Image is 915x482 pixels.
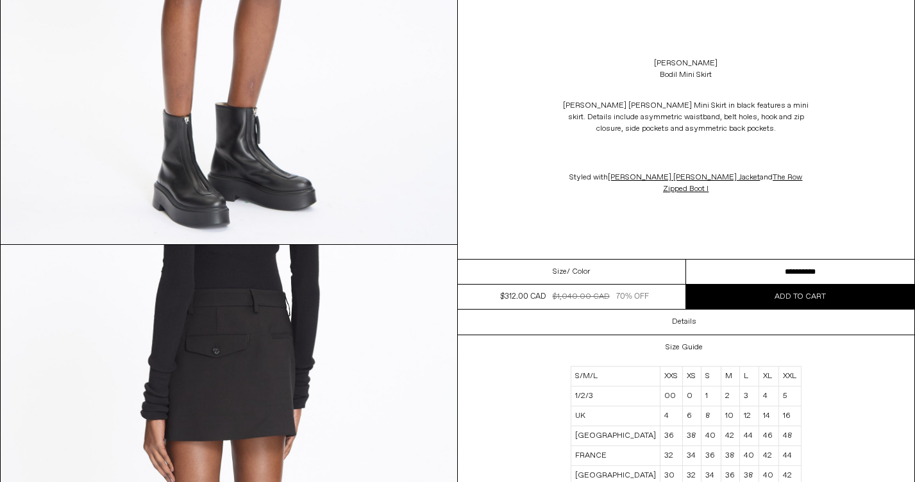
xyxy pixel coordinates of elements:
[721,367,739,386] td: M
[701,367,721,386] td: S
[778,426,801,446] td: 48
[660,386,682,406] td: 00
[553,266,567,278] span: Size
[553,291,610,303] div: $1,040.00 CAD
[686,285,914,309] button: Add to cart
[721,426,739,446] td: 42
[759,367,778,386] td: XL
[660,69,712,81] div: Bodil Mini Skirt
[666,343,703,352] h3: Size Guide
[571,426,660,446] td: [GEOGRAPHIC_DATA]
[778,367,801,386] td: XXL
[571,406,660,426] td: UK
[721,406,739,426] td: 10
[571,446,660,466] td: FRANCE
[660,446,682,466] td: 32
[759,426,778,446] td: 46
[654,58,718,69] a: [PERSON_NAME]
[660,406,682,426] td: 4
[616,291,649,303] div: 70% OFF
[759,446,778,466] td: 42
[567,266,590,278] span: / Color
[721,386,739,406] td: 2
[721,446,739,466] td: 38
[682,426,701,446] td: 38
[759,406,778,426] td: 14
[660,367,682,386] td: XXS
[682,406,701,426] td: 6
[701,386,721,406] td: 1
[775,292,826,302] span: Add to cart
[739,386,759,406] td: 3
[739,426,759,446] td: 44
[563,101,809,134] span: [PERSON_NAME] [PERSON_NAME] Mini Skirt in black features a mini skirt. Details include asymmetric...
[682,367,701,386] td: XS
[739,367,759,386] td: L
[701,446,721,466] td: 36
[608,172,760,183] a: [PERSON_NAME] [PERSON_NAME] Jacket
[701,426,721,446] td: 40
[571,386,660,406] td: 1/2/3
[778,446,801,466] td: 44
[682,386,701,406] td: 0
[660,426,682,446] td: 36
[500,291,546,303] div: $312.00 CAD
[778,386,801,406] td: 5
[739,406,759,426] td: 12
[739,446,759,466] td: 40
[569,172,802,194] span: Styled with and
[701,406,721,426] td: 8
[759,386,778,406] td: 4
[672,317,696,326] h3: Details
[682,446,701,466] td: 34
[778,406,801,426] td: 16
[571,367,660,386] td: S/M/L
